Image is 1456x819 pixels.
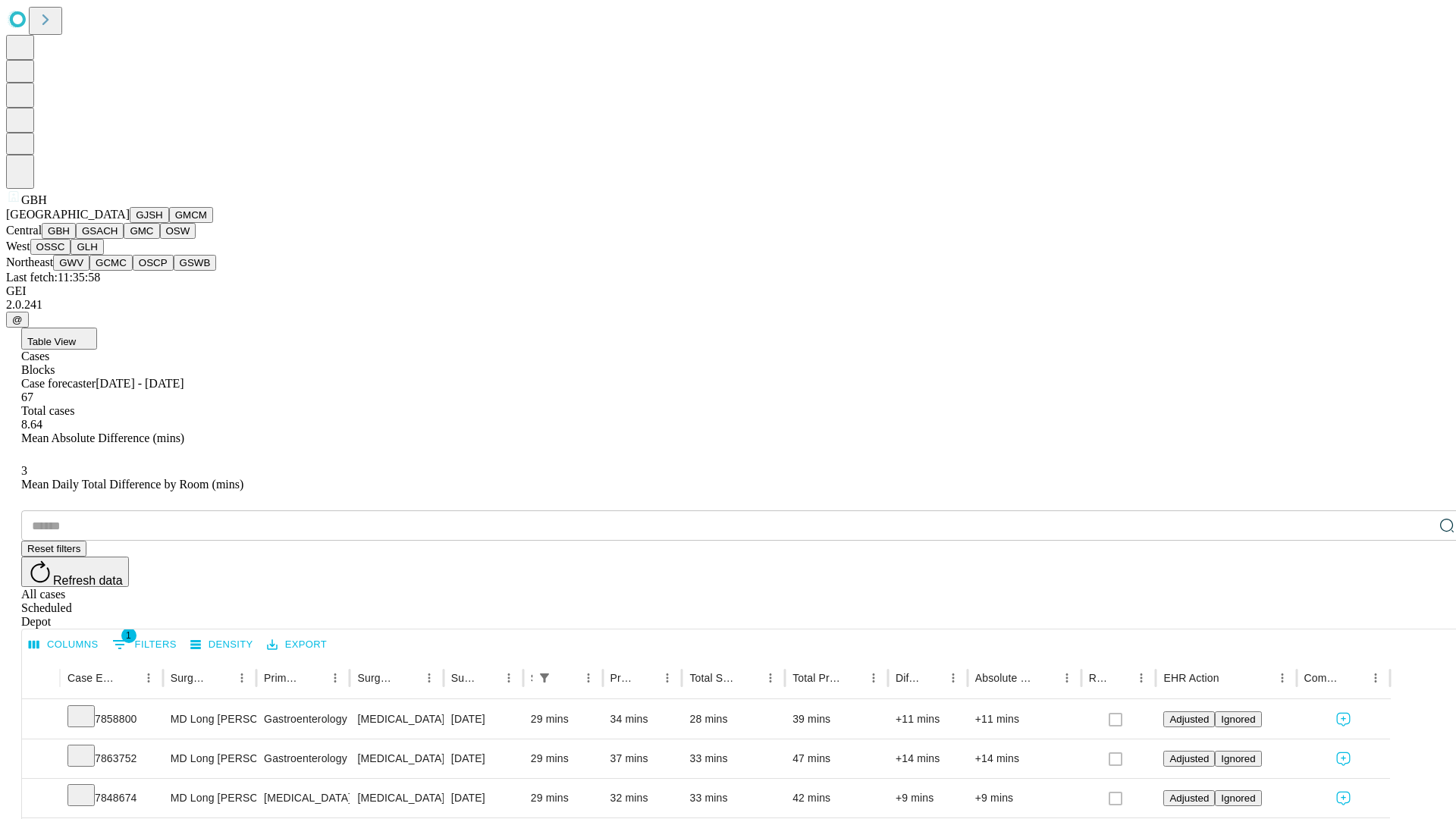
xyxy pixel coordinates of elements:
span: @ [12,314,23,325]
button: GSACH [76,223,124,239]
button: Sort [303,667,325,689]
button: Adjusted [1163,790,1215,806]
div: EHR Action [1163,672,1219,684]
div: 39 mins [792,700,880,739]
span: 3 [21,464,27,477]
span: Adjusted [1169,753,1209,764]
span: Mean Daily Total Difference by Room (mins) [21,478,243,491]
button: Select columns [25,633,102,657]
button: Table View [21,328,97,350]
button: Density [187,633,257,657]
button: GSWB [174,255,217,271]
button: Sort [739,667,760,689]
span: Mean Absolute Difference (mins) [21,431,184,444]
div: +14 mins [975,739,1074,778]
button: Export [263,633,331,657]
div: Surgery Name [357,672,395,684]
span: 67 [21,391,33,403]
div: 7858800 [67,700,155,739]
button: Show filters [534,667,555,689]
button: Show filters [108,632,180,657]
span: [GEOGRAPHIC_DATA] [6,208,130,221]
button: Menu [760,667,781,689]
span: Case forecaster [21,377,96,390]
div: [MEDICAL_DATA] FLEXIBLE PROXIMAL DIAGNOSTIC [357,700,435,739]
button: Menu [863,667,884,689]
div: +11 mins [896,700,960,739]
div: 7863752 [67,739,155,778]
span: 8.64 [21,418,42,431]
span: Ignored [1221,753,1255,764]
div: 42 mins [792,779,880,817]
button: Menu [1131,667,1152,689]
span: Last fetch: 11:35:58 [6,271,100,284]
button: Adjusted [1163,751,1215,767]
div: 29 mins [531,779,595,817]
div: Difference [896,672,920,684]
button: OSW [160,223,196,239]
div: 37 mins [610,739,675,778]
div: 7848674 [67,779,155,817]
div: Total Scheduled Duration [689,672,737,684]
button: Sort [842,667,863,689]
div: 33 mins [689,779,777,817]
button: GMCM [169,207,213,223]
button: GBH [42,223,76,239]
div: Predicted In Room Duration [610,672,635,684]
div: [DATE] [451,700,516,739]
button: Menu [578,667,599,689]
span: Reset filters [27,543,80,554]
span: Ignored [1221,714,1255,725]
button: Menu [943,667,964,689]
div: [MEDICAL_DATA] FLEXIBLE PROXIMAL DIAGNOSTIC [357,739,435,778]
div: Gastroenterology [264,739,342,778]
button: Ignored [1215,751,1261,767]
div: Surgery Date [451,672,475,684]
div: +9 mins [896,779,960,817]
div: 28 mins [689,700,777,739]
button: Expand [30,746,52,773]
div: [MEDICAL_DATA] [264,779,342,817]
span: GBH [21,193,47,206]
div: [MEDICAL_DATA] FLEXIBLE PROXIMAL DIAGNOSTIC [357,779,435,817]
div: Resolved in EHR [1089,672,1109,684]
div: MD Long [PERSON_NAME] [171,779,249,817]
button: Sort [921,667,943,689]
button: Menu [325,667,346,689]
span: Adjusted [1169,792,1209,804]
div: 29 mins [531,739,595,778]
div: Surgeon Name [171,672,209,684]
button: @ [6,312,29,328]
button: Reset filters [21,541,86,557]
button: Menu [1272,667,1293,689]
button: Sort [1344,667,1365,689]
div: MD Long [PERSON_NAME] [171,739,249,778]
div: Gastroenterology [264,700,342,739]
button: Sort [635,667,657,689]
button: GWV [53,255,89,271]
div: Scheduled In Room Duration [531,672,532,684]
div: [DATE] [451,739,516,778]
button: Ignored [1215,711,1261,727]
div: Absolute Difference [975,672,1034,684]
div: +11 mins [975,700,1074,739]
button: GMC [124,223,159,239]
button: Sort [1109,667,1131,689]
span: Adjusted [1169,714,1209,725]
div: 34 mins [610,700,675,739]
div: Comments [1304,672,1342,684]
span: Ignored [1221,792,1255,804]
button: Sort [477,667,498,689]
div: [DATE] [451,779,516,817]
div: MD Long [PERSON_NAME] [171,700,249,739]
button: Sort [1035,667,1056,689]
button: GLH [71,239,103,255]
button: Sort [210,667,231,689]
button: Menu [657,667,678,689]
button: Menu [231,667,253,689]
button: Sort [1221,667,1242,689]
button: Menu [1056,667,1078,689]
button: Refresh data [21,557,129,587]
span: Refresh data [53,574,123,587]
button: Ignored [1215,790,1261,806]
